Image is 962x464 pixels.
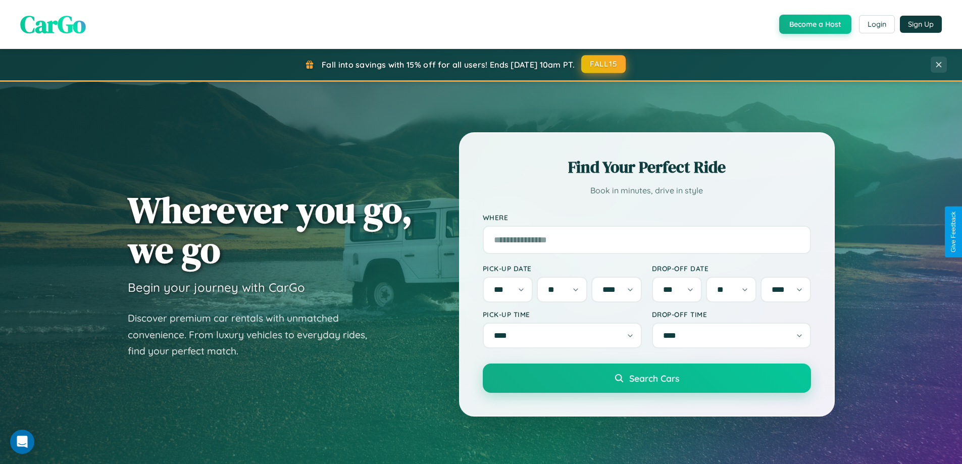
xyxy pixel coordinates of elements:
h3: Begin your journey with CarGo [128,280,305,295]
button: Become a Host [779,15,851,34]
h1: Wherever you go, we go [128,190,413,270]
label: Pick-up Date [483,264,642,273]
button: FALL15 [581,55,626,73]
span: Search Cars [629,373,679,384]
label: Pick-up Time [483,310,642,319]
div: Give Feedback [950,212,957,252]
span: Fall into savings with 15% off for all users! Ends [DATE] 10am PT. [322,60,575,70]
button: Search Cars [483,364,811,393]
button: Sign Up [900,16,942,33]
label: Drop-off Date [652,264,811,273]
button: Login [859,15,895,33]
span: CarGo [20,8,86,41]
p: Discover premium car rentals with unmatched convenience. From luxury vehicles to everyday rides, ... [128,310,380,359]
label: Drop-off Time [652,310,811,319]
label: Where [483,213,811,222]
h2: Find Your Perfect Ride [483,156,811,178]
p: Book in minutes, drive in style [483,183,811,198]
div: Open Intercom Messenger [10,430,34,454]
